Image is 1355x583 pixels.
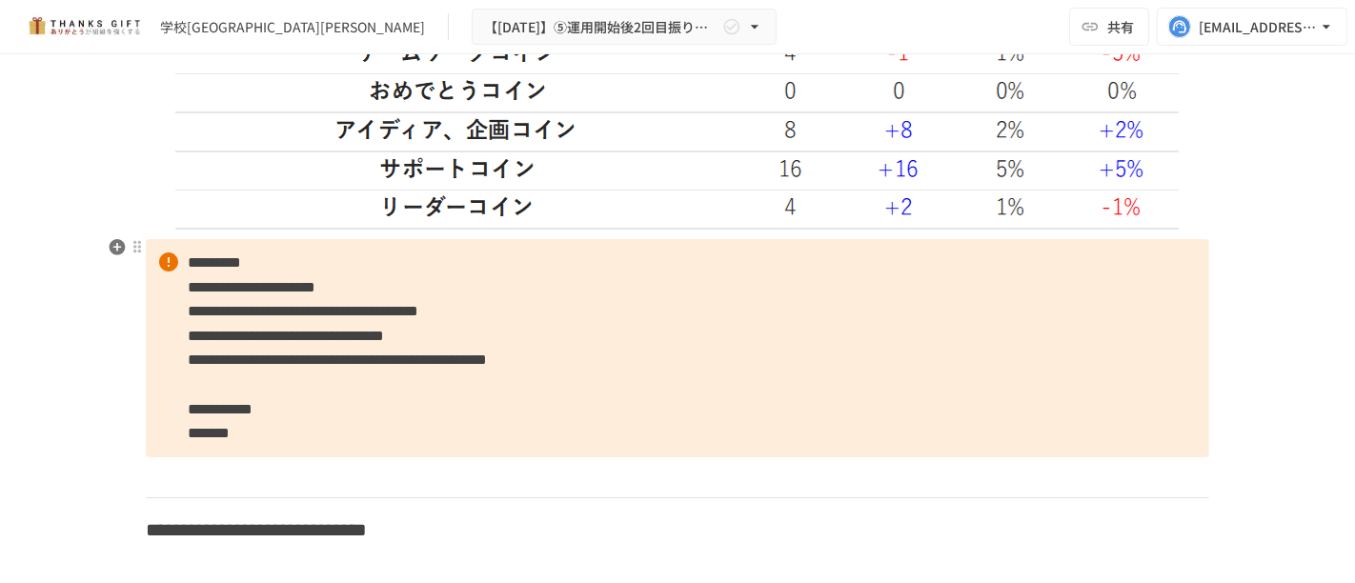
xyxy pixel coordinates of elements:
[472,9,777,46] button: 【[DATE]】⑤運用開始後2回目振り返りMTG
[1069,8,1149,46] button: 共有
[23,11,145,42] img: mMP1OxWUAhQbsRWCurg7vIHe5HqDpP7qZo7fRoNLXQh
[160,17,425,37] div: 学校[GEOGRAPHIC_DATA][PERSON_NAME]
[1157,8,1347,46] button: [EMAIL_ADDRESS][DOMAIN_NAME]
[484,15,718,39] span: 【[DATE]】⑤運用開始後2回目振り返りMTG
[1199,15,1317,39] div: [EMAIL_ADDRESS][DOMAIN_NAME]
[1107,16,1134,37] span: 共有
